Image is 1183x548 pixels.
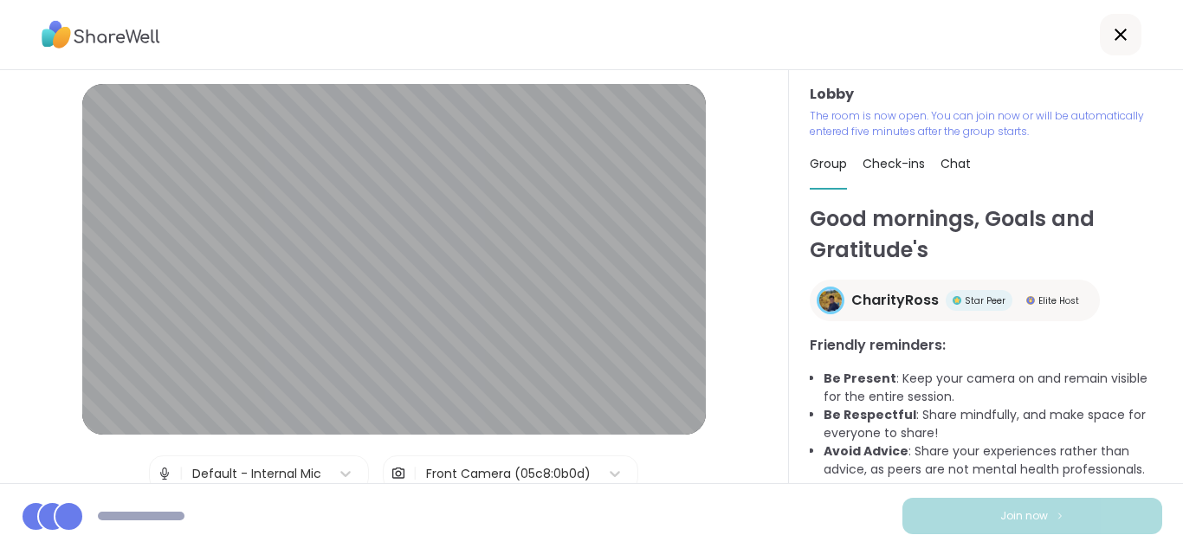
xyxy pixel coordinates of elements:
h3: Lobby [810,84,1162,105]
img: ShareWell Logomark [1055,511,1065,520]
h3: Friendly reminders: [810,335,1162,356]
span: | [413,456,417,491]
span: Check-ins [863,155,925,172]
div: Default - Internal Mic [192,465,321,483]
span: Chat [941,155,971,172]
img: Elite Host [1026,296,1035,305]
p: The room is now open. You can join now or will be automatically entered five minutes after the gr... [810,108,1162,139]
span: Join now [1000,508,1048,524]
img: ShareWell Logo [42,15,160,55]
div: Front Camera (05c8:0b0d) [426,465,591,483]
h1: Good mornings, Goals and Gratitude's [810,203,1162,266]
b: Be Respectful [824,406,916,423]
span: Elite Host [1038,294,1079,307]
span: Group [810,155,847,172]
img: Microphone [157,456,172,491]
img: Star Peer [953,296,961,305]
button: Join now [902,498,1162,534]
b: Be Present [824,370,896,387]
img: CharityRoss [819,289,842,312]
span: | [179,456,184,491]
li: : Share your experiences rather than advice, as peers are not mental health professionals. [824,442,1162,479]
span: Star Peer [965,294,1005,307]
li: : Keep your camera on and remain visible for the entire session. [824,370,1162,406]
b: Avoid Advice [824,442,908,460]
a: CharityRossCharityRossStar PeerStar PeerElite HostElite Host [810,280,1100,321]
img: Camera [391,456,406,491]
li: : Share mindfully, and make space for everyone to share! [824,406,1162,442]
span: CharityRoss [851,290,939,311]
